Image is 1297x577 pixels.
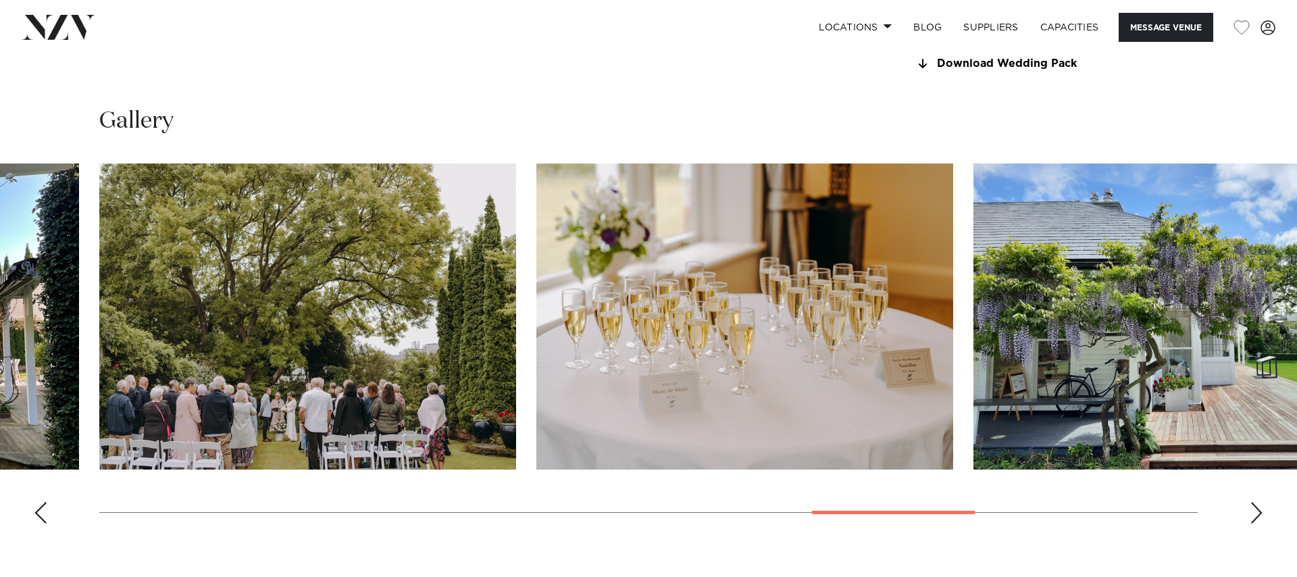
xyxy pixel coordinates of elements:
a: BLOG [902,13,952,42]
swiper-slide: 12 / 17 [99,164,516,470]
a: Locations [808,13,902,42]
a: SUPPLIERS [952,13,1029,42]
a: Download Wedding Pack [915,58,1135,70]
button: Message Venue [1119,13,1213,42]
img: nzv-logo.png [22,15,95,39]
a: Capacities [1029,13,1110,42]
h2: Gallery [99,106,174,136]
swiper-slide: 13 / 17 [536,164,953,470]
